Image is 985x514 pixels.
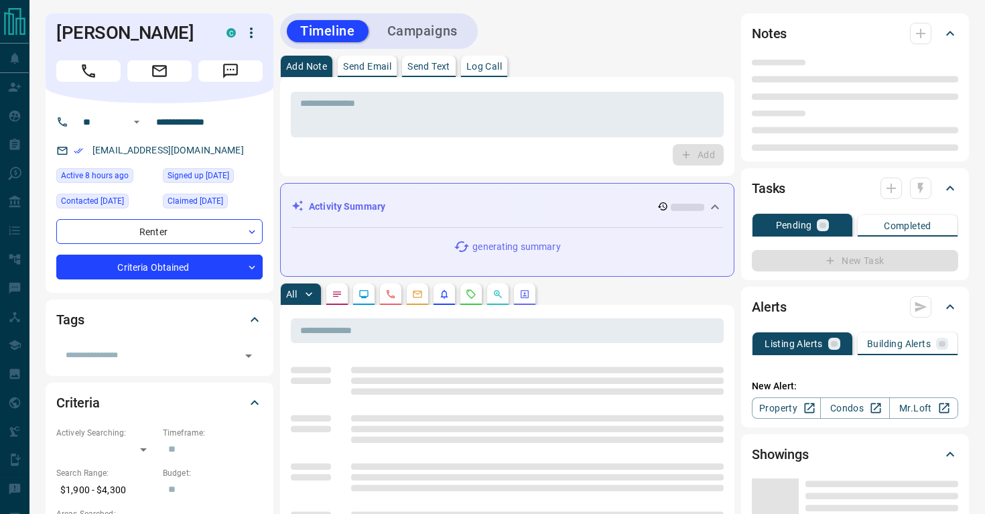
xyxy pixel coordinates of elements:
span: Claimed [DATE] [168,194,223,208]
svg: Requests [466,289,476,300]
div: Thu Sep 25 2025 [56,194,156,212]
p: Send Text [407,62,450,71]
div: Mon Oct 13 2025 [56,168,156,187]
p: Pending [776,220,812,230]
svg: Email Verified [74,146,83,155]
p: Add Note [286,62,327,71]
p: Budget: [163,467,263,479]
div: condos.ca [226,28,236,38]
div: Tasks [752,172,958,204]
p: Timeframe: [163,427,263,439]
button: Timeline [287,20,369,42]
h2: Tasks [752,178,785,199]
p: Listing Alerts [765,339,823,348]
p: All [286,290,297,299]
div: Renter [56,219,263,244]
p: Activity Summary [309,200,385,214]
svg: Calls [385,289,396,300]
a: [EMAIL_ADDRESS][DOMAIN_NAME] [92,145,244,155]
div: Alerts [752,291,958,323]
span: Call [56,60,121,82]
p: Send Email [343,62,391,71]
p: $1,900 - $4,300 [56,479,156,501]
a: Mr.Loft [889,397,958,419]
div: Tags [56,304,263,336]
div: Thu Sep 25 2025 [163,194,263,212]
svg: Emails [412,289,423,300]
button: Campaigns [374,20,471,42]
button: Open [239,346,258,365]
div: Criteria [56,387,263,419]
h2: Notes [752,23,787,44]
div: Showings [752,438,958,470]
span: Signed up [DATE] [168,169,229,182]
svg: Listing Alerts [439,289,450,300]
div: Activity Summary [291,194,723,219]
p: New Alert: [752,379,958,393]
h2: Tags [56,309,84,330]
svg: Opportunities [492,289,503,300]
svg: Lead Browsing Activity [358,289,369,300]
p: Search Range: [56,467,156,479]
svg: Agent Actions [519,289,530,300]
a: Property [752,397,821,419]
h2: Alerts [752,296,787,318]
h1: [PERSON_NAME] [56,22,206,44]
a: Condos [820,397,889,419]
p: Log Call [466,62,502,71]
div: Criteria Obtained [56,255,263,279]
span: Message [198,60,263,82]
div: Thu Sep 25 2025 [163,168,263,187]
button: Open [129,114,145,130]
span: Email [127,60,192,82]
p: generating summary [472,240,560,254]
h2: Showings [752,444,809,465]
span: Contacted [DATE] [61,194,124,208]
p: Actively Searching: [56,427,156,439]
p: Completed [884,221,931,231]
h2: Criteria [56,392,100,413]
p: Building Alerts [867,339,931,348]
svg: Notes [332,289,342,300]
div: Notes [752,17,958,50]
span: Active 8 hours ago [61,169,129,182]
